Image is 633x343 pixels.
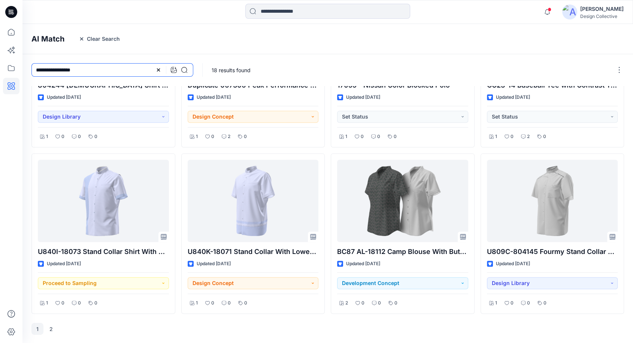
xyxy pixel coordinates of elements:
[495,133,497,141] p: 1
[495,299,497,307] p: 1
[94,133,97,141] p: 0
[580,13,624,19] div: Design Collective
[244,133,247,141] p: 0
[345,133,347,141] p: 1
[38,160,169,242] a: U840I-18073 Stand Collar Shirt With Print Panel
[337,160,468,242] a: BC87 AL-18112 Camp Blouse With Buttons Front
[394,299,397,307] p: 0
[346,94,380,101] p: Updated [DATE]
[31,323,43,335] button: 1
[46,299,48,307] p: 1
[212,66,251,74] p: 18 results found
[197,260,231,268] p: Updated [DATE]
[46,133,48,141] p: 1
[394,133,397,141] p: 0
[211,133,214,141] p: 0
[228,299,231,307] p: 0
[244,299,247,307] p: 0
[94,299,97,307] p: 0
[211,299,214,307] p: 0
[580,4,624,13] div: [PERSON_NAME]
[196,133,198,141] p: 1
[361,299,364,307] p: 0
[543,299,546,307] p: 0
[38,246,169,257] p: U840I-18073 Stand Collar Shirt With Print Panel
[511,299,514,307] p: 0
[31,34,64,43] h4: AI Match
[197,94,231,101] p: Updated [DATE]
[45,323,57,335] button: 2
[527,133,530,141] p: 2
[361,133,364,141] p: 0
[61,133,64,141] p: 0
[527,299,530,307] p: 0
[487,246,618,257] p: U809C-804145 Fourmy Stand Collar With Contrast Trim
[188,246,319,257] p: U840K-18071 Stand Collar With Lower Hem Band
[74,33,125,45] button: Clear Search
[78,133,81,141] p: 0
[61,299,64,307] p: 0
[228,133,230,141] p: 2
[377,133,380,141] p: 0
[78,299,81,307] p: 0
[496,94,530,101] p: Updated [DATE]
[345,299,348,307] p: 2
[496,260,530,268] p: Updated [DATE]
[562,4,577,19] img: avatar
[196,299,198,307] p: 1
[487,160,618,242] a: U809C-804145 Fourmy Stand Collar With Contrast Trim
[378,299,381,307] p: 0
[47,260,81,268] p: Updated [DATE]
[346,260,380,268] p: Updated [DATE]
[511,133,514,141] p: 0
[188,160,319,242] a: U840K-18071 Stand Collar With Lower Hem Band
[337,246,468,257] p: BC87 AL-18112 Camp Blouse With Buttons Front
[543,133,546,141] p: 0
[47,94,81,101] p: Updated [DATE]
